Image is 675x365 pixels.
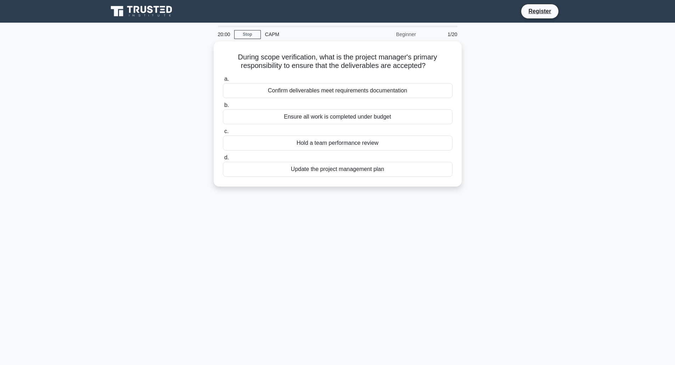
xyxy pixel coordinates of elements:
[223,162,452,177] div: Update the project management plan
[358,27,420,41] div: Beginner
[224,102,229,108] span: b.
[223,136,452,150] div: Hold a team performance review
[261,27,358,41] div: CAPM
[224,128,229,134] span: c.
[222,53,453,70] h5: During scope verification, what is the project manager's primary responsibility to ensure that th...
[214,27,234,41] div: 20:00
[224,76,229,82] span: a.
[223,83,452,98] div: Confirm deliverables meet requirements documentation
[223,109,452,124] div: Ensure all work is completed under budget
[234,30,261,39] a: Stop
[420,27,462,41] div: 1/20
[524,7,555,16] a: Register
[224,154,229,160] span: d.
